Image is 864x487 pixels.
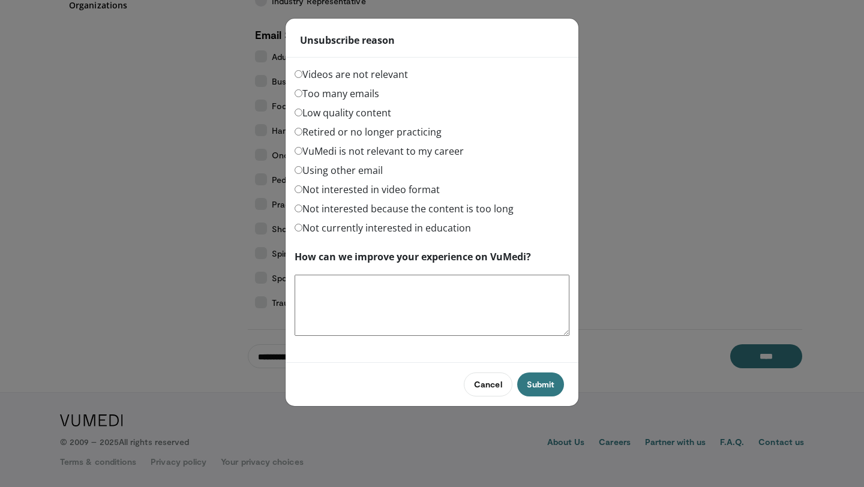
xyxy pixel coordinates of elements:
label: VuMedi is not relevant to my career [295,144,464,158]
input: Too many emails [295,89,302,97]
button: Submit [517,372,564,396]
label: Retired or no longer practicing [295,125,442,139]
button: Cancel [464,372,512,396]
input: VuMedi is not relevant to my career [295,147,302,155]
strong: Unsubscribe reason [300,33,395,47]
input: Videos are not relevant [295,70,302,78]
input: Using other email [295,166,302,174]
label: Not interested because the content is too long [295,202,514,216]
label: Videos are not relevant [295,67,408,82]
input: Retired or no longer practicing [295,128,302,136]
label: Not interested in video format [295,182,440,197]
label: Low quality content [295,106,391,120]
label: Using other email [295,163,383,178]
label: How can we improve your experience on VuMedi? [295,249,531,264]
label: Not currently interested in education [295,221,471,235]
label: Too many emails [295,86,379,101]
input: Not interested in video format [295,185,302,193]
input: Not currently interested in education [295,224,302,232]
input: Not interested because the content is too long [295,205,302,212]
input: Low quality content [295,109,302,116]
